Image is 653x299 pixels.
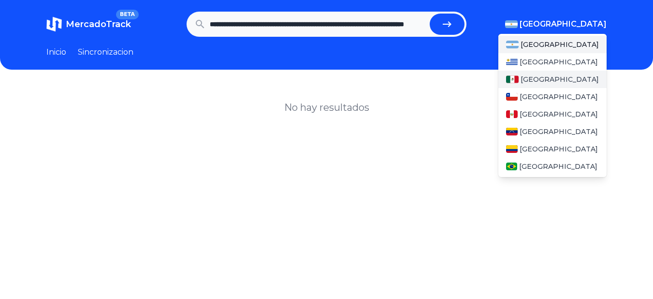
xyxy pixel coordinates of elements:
a: Argentina[GEOGRAPHIC_DATA] [498,36,607,53]
span: [GEOGRAPHIC_DATA] [520,57,598,67]
a: Inicio [46,46,66,58]
span: [GEOGRAPHIC_DATA] [520,92,598,102]
a: Colombia[GEOGRAPHIC_DATA] [498,140,607,158]
span: [GEOGRAPHIC_DATA] [520,144,598,154]
a: Venezuela[GEOGRAPHIC_DATA] [498,123,607,140]
a: Sincronizacion [78,46,133,58]
a: MercadoTrackBETA [46,16,131,32]
a: Mexico[GEOGRAPHIC_DATA] [498,71,607,88]
img: Chile [506,93,518,101]
span: [GEOGRAPHIC_DATA] [520,127,598,136]
img: Argentina [506,41,519,48]
img: Colombia [506,145,518,153]
img: Peru [506,110,518,118]
img: Mexico [506,75,519,83]
img: Brasil [506,163,517,170]
span: [GEOGRAPHIC_DATA] [520,18,607,30]
span: [GEOGRAPHIC_DATA] [521,75,599,84]
a: Chile[GEOGRAPHIC_DATA] [498,88,607,105]
span: BETA [116,10,139,19]
img: MercadoTrack [46,16,62,32]
span: [GEOGRAPHIC_DATA] [520,109,598,119]
button: [GEOGRAPHIC_DATA] [505,18,607,30]
img: Argentina [505,20,518,28]
a: Peru[GEOGRAPHIC_DATA] [498,105,607,123]
a: Brasil[GEOGRAPHIC_DATA] [498,158,607,175]
span: MercadoTrack [66,19,131,30]
img: Uruguay [506,58,518,66]
a: Uruguay[GEOGRAPHIC_DATA] [498,53,607,71]
span: [GEOGRAPHIC_DATA] [521,40,599,49]
img: Venezuela [506,128,518,135]
span: [GEOGRAPHIC_DATA] [519,162,597,171]
h1: No hay resultados [284,101,369,114]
